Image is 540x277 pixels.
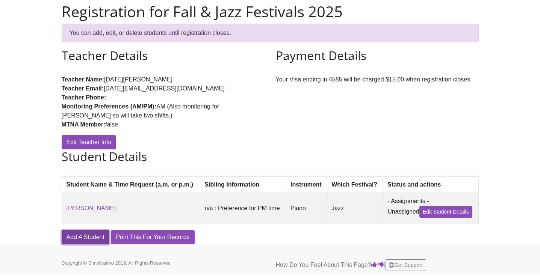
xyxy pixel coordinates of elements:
h2: Student Details [62,149,479,164]
h1: Registration for Fall & Jazz Festivals 2025 [62,3,479,21]
strong: MTNA Member: [62,121,106,128]
a: [PERSON_NAME] [67,205,116,211]
h2: Teacher Details [62,48,265,63]
a: Edit Student Details [419,206,472,218]
th: Sibling Information [200,176,286,193]
strong: Teacher Name: [62,76,104,83]
a: Edit Teacher Info [62,135,116,149]
li: [DATE][EMAIL_ADDRESS][DOMAIN_NAME] [62,84,265,93]
a: Add A Student [62,230,109,244]
p: Copyright © Simplissimo 2019. All Rights Reserved [62,259,193,266]
li: [DATE][PERSON_NAME] [62,75,265,84]
th: Student Name & Time Request (a.m. or p.m.) [62,176,200,193]
div: You can add, edit, or delete students until registration closes. [62,24,479,42]
button: Get Support [386,259,426,271]
td: - Assignments - Unassigned [383,193,478,224]
a: Print This For Your Records [111,230,194,244]
p: How Do You Feel About This Page? | [276,259,479,271]
div: Your Visa ending in 4585 will be charged $15.00 when registration closes. [270,48,484,149]
td: Piano [286,193,327,224]
strong: Teacher Phone: [62,94,106,101]
li: false [62,120,265,129]
td: n/a : Preference for PM time [200,193,286,224]
strong: Teacher Email: [62,85,104,92]
h2: Payment Details [276,48,479,63]
th: Status and actions [383,176,478,193]
td: Jazz [327,193,383,224]
li: AM (Also monitoring for [PERSON_NAME] so will take two shifts.) [62,102,265,120]
strong: Monitoring Preferences (AM/PM): [62,103,156,110]
th: Which Festival? [327,176,383,193]
th: Instrument [286,176,327,193]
